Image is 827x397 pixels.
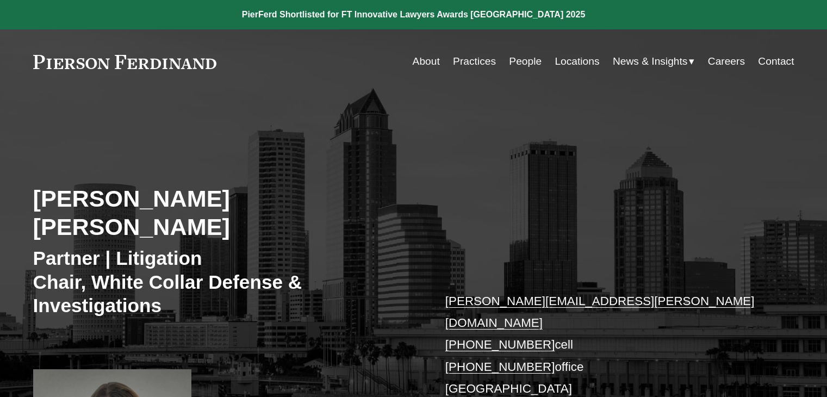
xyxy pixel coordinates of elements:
a: [PHONE_NUMBER] [445,338,555,351]
a: Contact [758,51,794,72]
a: [PHONE_NUMBER] [445,360,555,374]
a: About [413,51,440,72]
span: News & Insights [613,52,688,71]
a: Locations [555,51,599,72]
a: Practices [453,51,496,72]
h3: Partner | Litigation Chair, White Collar Defense & Investigations [33,246,414,318]
h2: [PERSON_NAME] [PERSON_NAME] [33,184,414,241]
a: [PERSON_NAME][EMAIL_ADDRESS][PERSON_NAME][DOMAIN_NAME] [445,294,755,330]
a: Careers [708,51,745,72]
a: People [509,51,542,72]
a: folder dropdown [613,51,695,72]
